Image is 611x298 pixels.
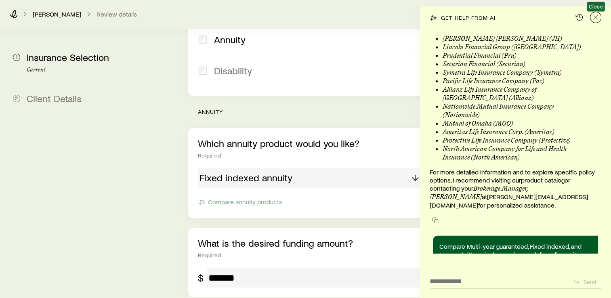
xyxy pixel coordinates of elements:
p: For more detailed information and to explore specific policy options, I recommend visiting our or... [430,168,601,209]
a: [PERSON_NAME] [32,10,82,18]
button: Compare annuity products [198,197,283,207]
p: Current [27,67,149,73]
span: Insurance Selection [27,51,109,63]
strong: Nationwide Mutual Insurance Company (Nationwide) [443,103,554,119]
strong: Ameritas Life Insurance Corp. (Ameritas) [443,128,554,136]
a: [PERSON_NAME][EMAIL_ADDRESS][DOMAIN_NAME] [430,193,588,209]
p: Which annuity product would you like? [198,138,422,149]
div: Required [198,152,422,159]
strong: Pacific Life Insurance Company (Pac) [443,77,544,85]
p: Send [583,279,596,285]
span: 1 [13,54,20,61]
strong: Lincoln Financial Group ([GEOGRAPHIC_DATA]) [443,43,581,51]
p: annuity [198,109,431,115]
p: Compare Multi-year guaranteed, Fixed indexed, and Income (either single premium or deferred) annu... [439,242,592,267]
strong: [PERSON_NAME] [PERSON_NAME] (JH) [443,35,562,42]
span: 2 [13,95,20,102]
span: Close [589,3,603,10]
p: What is the desired funding amount? [198,237,422,249]
strong: Mutual of Omaha (MOO) [443,120,513,127]
a: product catalog [521,176,565,184]
button: Review details [96,10,137,18]
input: Annuity [199,36,207,44]
input: Disability [199,67,207,75]
strong: Brokerage Manager, [PERSON_NAME] [430,185,528,201]
button: Close [590,12,601,23]
div: Required [198,252,422,258]
div: $ [198,272,204,283]
strong: North American Company for Life and Health Insurance (North American) [443,145,567,161]
p: Get help from AI [441,15,495,21]
strong: Allianz Life Insurance Company of [GEOGRAPHIC_DATA] (Allianz) [443,86,537,102]
button: Send [570,277,601,287]
span: Disability [214,65,252,76]
strong: Prudential Financial (Pru) [443,52,517,59]
strong: Protective Life Insurance Company (Protective) [443,136,571,144]
span: Client Details [27,92,82,104]
span: Annuity [214,34,246,45]
strong: Symetra Life Insurance Company (Symetra) [443,69,562,76]
strong: Securian Financial (Securian) [443,60,525,68]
